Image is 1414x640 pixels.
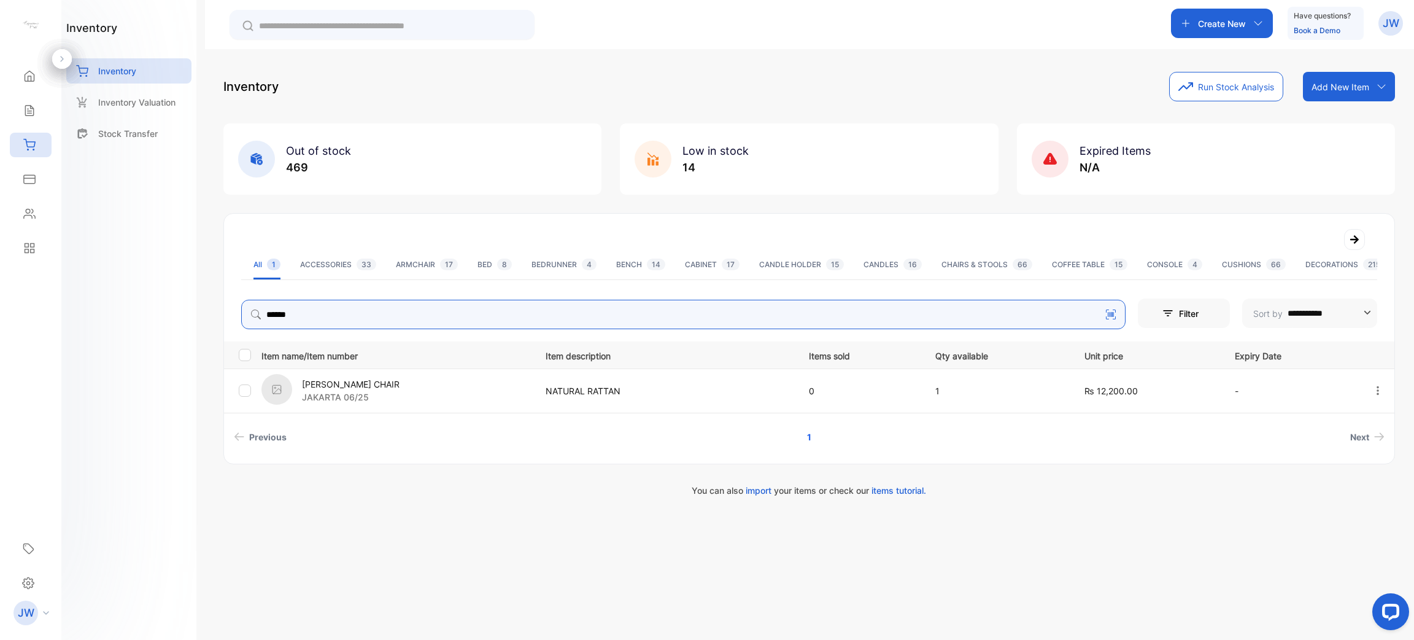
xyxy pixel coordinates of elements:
[98,127,158,140] p: Stock Transfer
[685,259,740,270] div: CABINET
[286,144,351,157] span: Out of stock
[1242,299,1377,328] button: Sort by
[1235,347,1347,362] p: Expiry Date
[1345,426,1389,448] a: Next page
[809,347,911,362] p: Items sold
[935,347,1059,362] p: Qty available
[682,159,749,176] p: 14
[1013,259,1032,270] span: 66
[66,121,191,146] a: Stock Transfer
[809,384,911,397] p: 0
[1362,588,1414,640] iframe: LiveChat chat widget
[224,426,1394,448] ul: Pagination
[21,16,40,34] img: logo
[1084,386,1138,396] span: ₨ 12,200.00
[531,259,597,270] div: BEDRUNNER
[98,96,176,109] p: Inventory Valuation
[722,259,740,270] span: 17
[396,259,458,270] div: ARMCHAIR
[1080,144,1151,157] span: Expired Items
[1363,259,1385,270] span: 215
[302,391,400,404] p: JAKARTA 06/25
[546,384,783,397] p: NATURAL RATTAN
[1235,384,1347,397] p: -
[1383,15,1399,31] p: JW
[261,347,530,362] p: Item name/Item number
[871,485,926,496] span: items tutorial.
[941,259,1032,270] div: CHAIRS & STOOLS
[477,259,512,270] div: BED
[98,64,136,77] p: Inventory
[18,605,34,621] p: JW
[223,77,279,96] p: Inventory
[440,259,458,270] span: 17
[302,378,400,391] p: [PERSON_NAME] CHAIR
[261,374,292,405] img: item
[1378,9,1403,38] button: JW
[682,144,749,157] span: Low in stock
[66,90,191,115] a: Inventory Valuation
[746,485,771,496] span: import
[253,259,280,270] div: All
[1147,259,1202,270] div: CONSOLE
[357,259,376,270] span: 33
[1169,72,1283,101] button: Run Stock Analysis
[647,259,665,270] span: 14
[582,259,597,270] span: 4
[863,259,922,270] div: CANDLES
[826,259,844,270] span: 15
[616,259,665,270] div: BENCH
[1198,17,1246,30] p: Create New
[1312,80,1369,93] p: Add New Item
[497,259,512,270] span: 8
[792,426,826,448] a: Page 1 is your current page
[1222,259,1286,270] div: CUSHIONS
[1294,10,1351,22] p: Have questions?
[1188,259,1202,270] span: 4
[759,259,844,270] div: CANDLE HOLDER
[1294,26,1340,35] a: Book a Demo
[1350,431,1369,443] span: Next
[66,20,117,36] h1: inventory
[1110,259,1127,270] span: 15
[1266,259,1286,270] span: 66
[1052,259,1127,270] div: COFFEE TABLE
[1253,307,1283,320] p: Sort by
[249,431,287,443] span: Previous
[223,484,1395,497] p: You can also your items or check our
[903,259,922,270] span: 16
[300,259,376,270] div: ACCESSORIES
[546,347,783,362] p: Item description
[66,58,191,84] a: Inventory
[267,259,280,270] span: 1
[1171,9,1273,38] button: Create New
[1084,347,1210,362] p: Unit price
[935,384,1059,397] p: 1
[286,159,351,176] p: 469
[1305,259,1385,270] div: DECORATIONS
[229,426,292,448] a: Previous page
[1080,159,1151,176] p: N/A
